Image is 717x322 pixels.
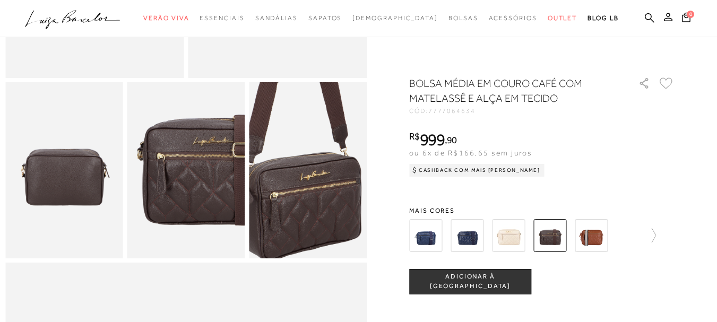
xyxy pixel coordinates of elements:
[428,107,476,115] span: 7777064634
[548,14,577,22] span: Outlet
[448,8,478,28] a: categoryNavScreenReaderText
[410,272,531,291] span: ADICIONAR À [GEOGRAPHIC_DATA]
[409,269,531,294] button: ADICIONAR À [GEOGRAPHIC_DATA]
[255,14,298,22] span: Sandálias
[679,12,694,26] button: 0
[409,149,532,157] span: ou 6x de R$166,65 sem juros
[420,130,445,149] span: 999
[127,82,245,259] img: image
[352,8,438,28] a: noSubCategoriesText
[409,219,442,252] img: BOLSA MÉDIA EM COURO AZUL ATLÂNTICO COM MATELASSÊ E ALÇA EM TECIDO
[489,14,537,22] span: Acessórios
[143,14,189,22] span: Verão Viva
[533,219,566,252] img: BOLSA MÉDIA EM COURO CAFÉ COM MATELASSÊ E ALÇA EM TECIDO
[352,14,438,22] span: [DEMOGRAPHIC_DATA]
[409,164,545,177] div: Cashback com Mais [PERSON_NAME]
[548,8,577,28] a: categoryNavScreenReaderText
[451,219,483,252] img: BOLSA MÉDIA EM COURO AZUL NAVAL COM MATELASSÊ E ALÇA EM TECIDO
[308,14,342,22] span: Sapatos
[409,76,608,106] h1: BOLSA MÉDIA EM COURO CAFÉ COM MATELASSÊ E ALÇA EM TECIDO
[448,14,478,22] span: Bolsas
[5,82,123,259] img: image
[200,8,244,28] a: categoryNavScreenReaderText
[308,8,342,28] a: categoryNavScreenReaderText
[409,207,675,214] span: Mais cores
[200,14,244,22] span: Essenciais
[588,8,618,28] a: BLOG LB
[409,108,621,114] div: CÓD:
[143,8,189,28] a: categoryNavScreenReaderText
[492,219,525,252] img: BOLSA MÉDIA EM COURO BEGE NATA COM MATELASSÊ E ALÇA EM TECIDO
[575,219,608,252] img: BOLSA MÉDIA EM COURO CARAMELO COM MATELASSÊ E ALÇA EM TECIDO
[489,8,537,28] a: categoryNavScreenReaderText
[255,8,298,28] a: categoryNavScreenReaderText
[447,134,457,145] span: 90
[687,11,694,18] span: 0
[409,132,420,141] i: R$
[445,135,457,145] i: ,
[588,14,618,22] span: BLOG LB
